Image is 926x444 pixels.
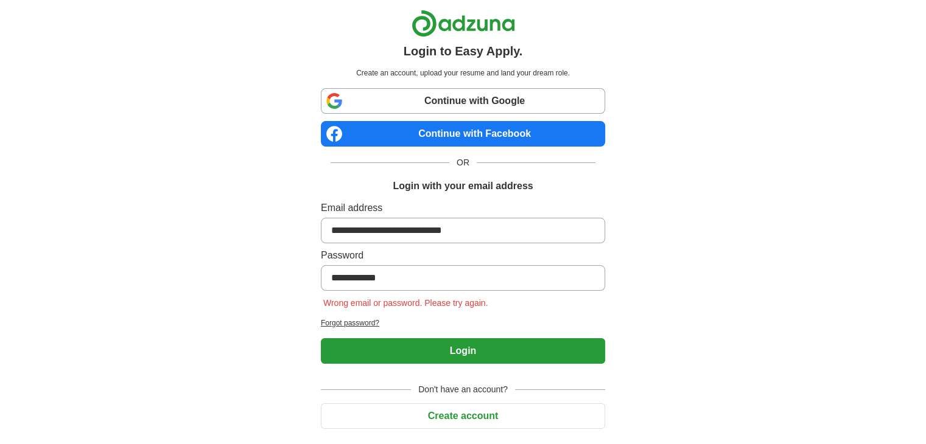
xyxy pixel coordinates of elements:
a: Create account [321,411,605,421]
p: Create an account, upload your resume and land your dream role. [323,68,603,78]
a: Continue with Google [321,88,605,114]
img: Adzuna logo [412,10,515,37]
label: Password [321,248,605,263]
span: Wrong email or password. Please try again. [321,298,491,308]
button: Login [321,338,605,364]
a: Forgot password? [321,317,605,328]
span: Don't have an account? [411,383,515,396]
button: Create account [321,403,605,429]
h1: Login with your email address [393,179,533,193]
span: OR [449,156,477,169]
h1: Login to Easy Apply. [404,42,523,60]
label: Email address [321,201,605,215]
a: Continue with Facebook [321,121,605,147]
